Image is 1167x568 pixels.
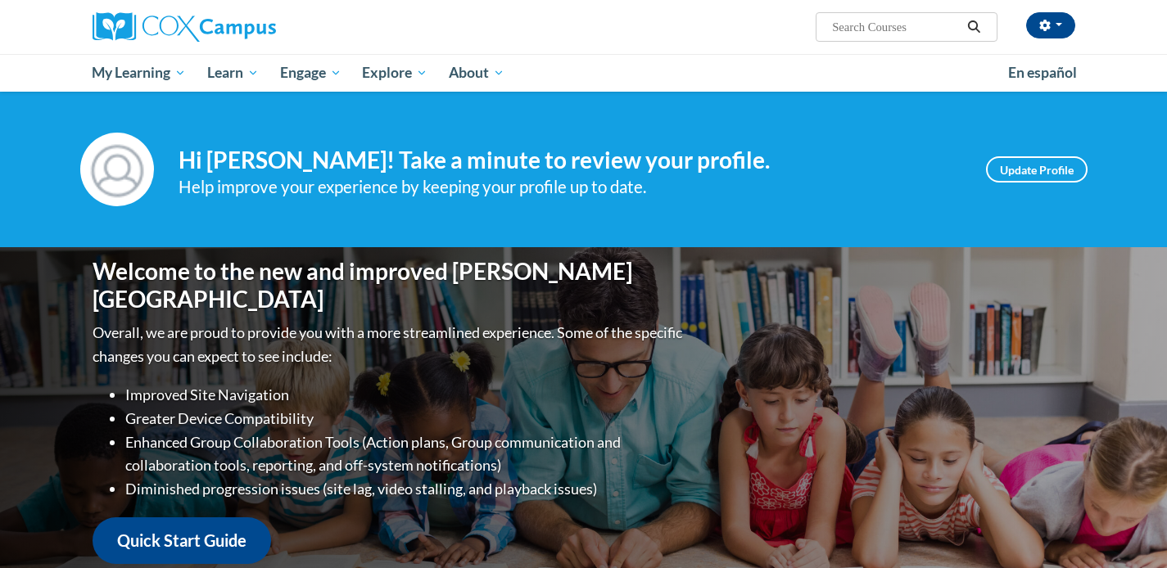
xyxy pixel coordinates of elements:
span: En español [1008,64,1077,81]
a: Quick Start Guide [93,517,271,564]
a: Engage [269,54,352,92]
a: About [438,54,515,92]
a: Learn [197,54,269,92]
h4: Hi [PERSON_NAME]! Take a minute to review your profile. [179,147,961,174]
button: Search [961,17,986,37]
div: Main menu [68,54,1100,92]
button: Account Settings [1026,12,1075,38]
span: Engage [280,63,342,83]
img: Profile Image [80,133,154,206]
span: Explore [362,63,427,83]
li: Improved Site Navigation [125,383,686,407]
a: Cox Campus [93,12,404,42]
li: Diminished progression issues (site lag, video stalling, and playback issues) [125,477,686,501]
input: Search Courses [830,17,961,37]
a: Explore [351,54,438,92]
p: Overall, we are proud to provide you with a more streamlined experience. Some of the specific cha... [93,321,686,368]
a: Update Profile [986,156,1088,183]
div: Help improve your experience by keeping your profile up to date. [179,174,961,201]
iframe: Button to launch messaging window [1101,503,1154,555]
a: En español [997,56,1088,90]
li: Greater Device Compatibility [125,407,686,431]
img: Cox Campus [93,12,276,42]
span: Learn [207,63,259,83]
h1: Welcome to the new and improved [PERSON_NAME][GEOGRAPHIC_DATA] [93,258,686,313]
span: About [449,63,504,83]
a: My Learning [82,54,197,92]
span: My Learning [92,63,186,83]
li: Enhanced Group Collaboration Tools (Action plans, Group communication and collaboration tools, re... [125,431,686,478]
